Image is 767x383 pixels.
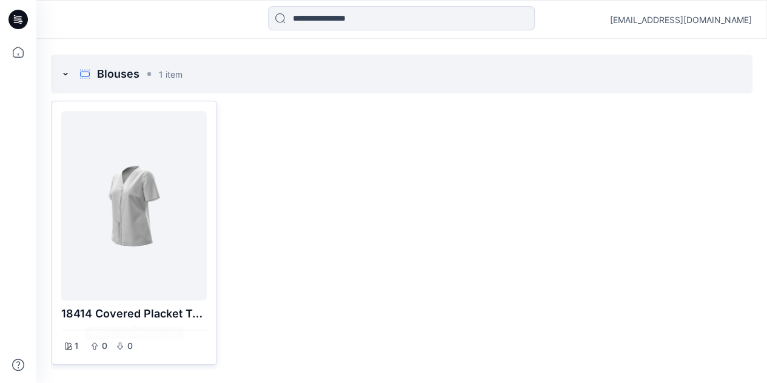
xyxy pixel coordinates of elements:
[61,305,207,322] p: 18414 Covered Placket Tunic
[610,13,752,26] div: [EMAIL_ADDRESS][DOMAIN_NAME]
[97,66,139,83] p: Blouses
[159,68,183,81] p: 1 item
[101,339,108,353] p: 0
[75,339,78,353] p: 1
[126,339,133,353] p: 0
